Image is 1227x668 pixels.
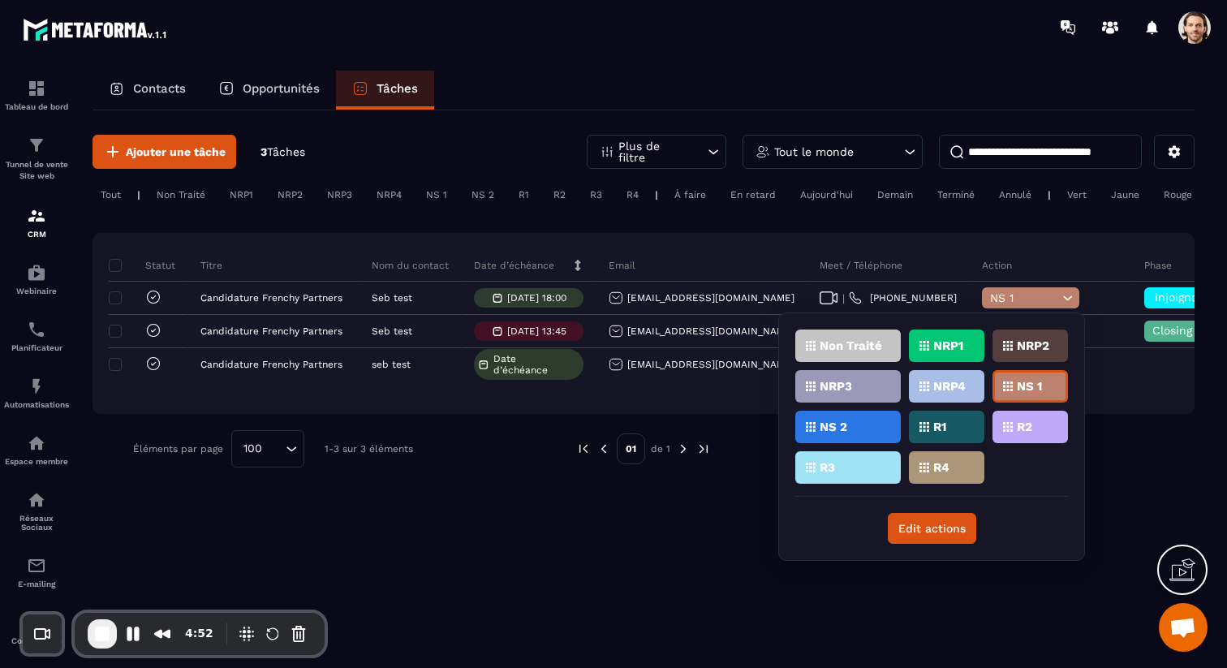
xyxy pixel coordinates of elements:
[4,580,69,588] p: E-mailing
[618,140,690,163] p: Plus de filtre
[463,185,502,205] div: NS 2
[149,185,213,205] div: Non Traité
[200,292,342,304] p: Candidature Frenchy Partners
[651,442,670,455] p: de 1
[372,259,449,272] p: Nom du contact
[933,340,963,351] p: NRP1
[319,185,360,205] div: NRP3
[4,421,69,478] a: automationsautomationsEspace membre
[596,442,611,456] img: prev
[133,443,223,455] p: Éléments par page
[1048,189,1051,200] p: |
[268,440,282,458] input: Search for option
[820,340,882,351] p: Non Traité
[200,359,342,370] p: Candidature Frenchy Partners
[4,400,69,409] p: Automatisations
[4,364,69,421] a: automationsautomationsAutomatisations
[269,185,311,205] div: NRP2
[655,189,658,200] p: |
[93,135,236,169] button: Ajouter une tâche
[93,71,202,110] a: Contacts
[774,146,854,157] p: Tout le monde
[842,292,845,304] span: |
[1155,291,1215,304] span: injoignable
[1017,381,1042,392] p: NS 1
[4,343,69,352] p: Planificateur
[507,292,566,304] p: [DATE] 18:00
[1017,340,1049,351] p: NRP2
[1103,185,1147,205] div: Jaune
[200,259,222,272] p: Titre
[336,71,434,110] a: Tâches
[325,443,413,455] p: 1-3 sur 3 éléments
[990,291,1058,304] span: NS 1
[27,556,46,575] img: email
[4,601,69,657] a: accountantaccountantComptabilité
[888,513,976,544] button: Edit actions
[267,145,305,158] span: Tâches
[676,442,691,456] img: next
[933,421,946,433] p: R1
[722,185,784,205] div: En retard
[820,462,835,473] p: R3
[200,325,342,337] p: Candidature Frenchy Partners
[372,292,412,304] p: Seb test
[820,421,847,433] p: NS 2
[418,185,455,205] div: NS 1
[609,259,635,272] p: Email
[4,636,69,645] p: Comptabilité
[27,433,46,453] img: automations
[4,251,69,308] a: automationsautomationsWebinaire
[222,185,261,205] div: NRP1
[238,440,268,458] span: 100
[372,359,411,370] p: seb test
[1156,185,1200,205] div: Rouge
[1144,259,1172,272] p: Phase
[933,381,966,392] p: NRP4
[126,144,226,160] span: Ajouter une tâche
[582,185,610,205] div: R3
[368,185,410,205] div: NRP4
[792,185,861,205] div: Aujourd'hui
[4,478,69,544] a: social-networksocial-networkRéseaux Sociaux
[1159,603,1208,652] div: Ouvrir le chat
[27,377,46,396] img: automations
[618,185,647,205] div: R4
[4,159,69,182] p: Tunnel de vente Site web
[474,259,554,272] p: Date d’échéance
[4,457,69,466] p: Espace membre
[545,185,574,205] div: R2
[493,353,579,376] span: Date d’échéance
[231,430,304,468] div: Search for option
[991,185,1040,205] div: Annulé
[4,287,69,295] p: Webinaire
[617,433,645,464] p: 01
[576,442,591,456] img: prev
[27,320,46,339] img: scheduler
[982,259,1012,272] p: Action
[507,325,566,337] p: [DATE] 13:45
[933,462,949,473] p: R4
[372,325,412,337] p: Seb test
[27,136,46,155] img: formation
[1059,185,1095,205] div: Vert
[4,544,69,601] a: emailemailE-mailing
[696,442,711,456] img: next
[133,81,186,96] p: Contacts
[4,308,69,364] a: schedulerschedulerPlanificateur
[849,291,957,304] a: [PHONE_NUMBER]
[202,71,336,110] a: Opportunités
[27,490,46,510] img: social-network
[666,185,714,205] div: À faire
[4,102,69,111] p: Tableau de bord
[377,81,418,96] p: Tâches
[113,259,175,272] p: Statut
[243,81,320,96] p: Opportunités
[929,185,983,205] div: Terminé
[4,67,69,123] a: formationformationTableau de bord
[820,381,852,392] p: NRP3
[4,194,69,251] a: formationformationCRM
[1017,421,1032,433] p: R2
[4,123,69,194] a: formationformationTunnel de vente Site web
[27,263,46,282] img: automations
